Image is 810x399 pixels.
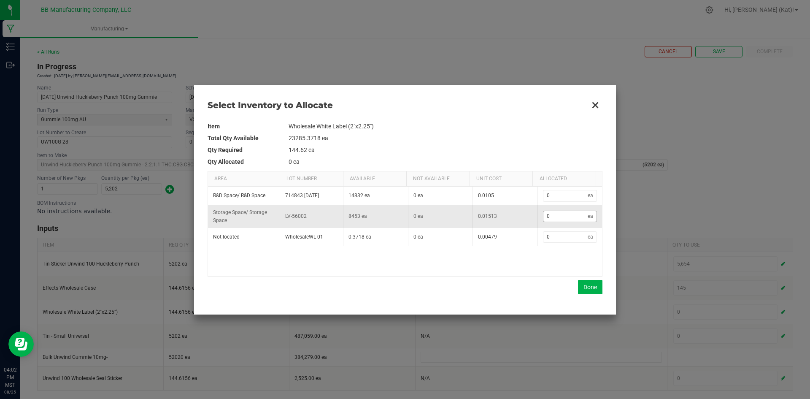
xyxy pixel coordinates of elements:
[586,96,604,114] button: Close
[289,132,602,144] td: 23285.3718 ea
[472,187,537,205] td: 0.0105
[413,175,450,182] span: Not Available
[208,171,602,276] div: Data table
[408,228,473,246] td: 0 ea
[476,175,502,182] span: Unit Cost
[289,156,602,168] td: 0 ea
[286,175,317,182] span: Lot Number
[213,234,240,240] span: Not located
[208,99,586,111] span: Select Inventory to Allocate
[408,205,473,228] td: 0 ea
[214,175,227,182] span: Area
[472,205,537,228] td: 0.01513
[343,205,408,228] td: 8453 ea
[588,192,597,199] span: ea
[213,209,267,223] span: Storage Space / Storage Space
[343,228,408,246] td: 0.3718 ea
[208,144,289,156] th: Qty Required
[588,233,597,241] span: ea
[540,175,567,182] span: Allocated
[280,228,343,246] td: WholesaleWL-01
[408,187,473,205] td: 0 ea
[208,132,289,144] th: Total Qty Available
[578,280,602,294] button: Done
[280,187,343,205] td: 714843 [DATE]
[213,193,265,198] span: R&D Space / R&D Space
[350,175,375,182] span: Available
[289,120,602,132] td: Wholesale White Label (2"x2.25")
[208,120,289,132] th: Item
[343,187,408,205] td: 14832 ea
[472,228,537,246] td: 0.00479
[8,331,34,357] iframe: Resource center
[588,213,597,220] span: ea
[208,156,289,168] th: Qty Allocated
[289,144,602,156] td: 144.62 ea
[280,205,343,228] td: LV-56002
